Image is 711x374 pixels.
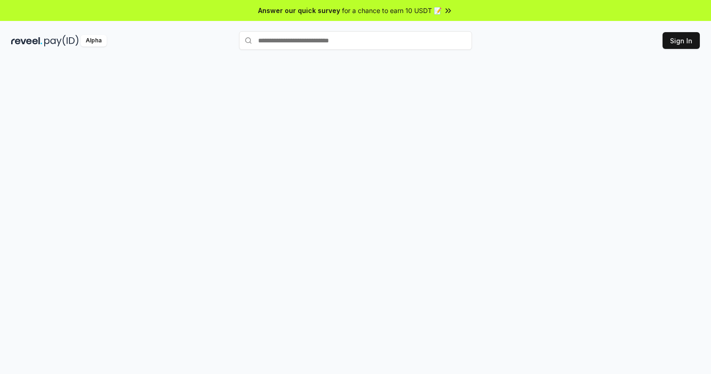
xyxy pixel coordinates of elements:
div: Alpha [81,35,107,47]
span: for a chance to earn 10 USDT 📝 [342,6,442,15]
span: Answer our quick survey [258,6,340,15]
img: reveel_dark [11,35,42,47]
button: Sign In [663,32,700,49]
img: pay_id [44,35,79,47]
